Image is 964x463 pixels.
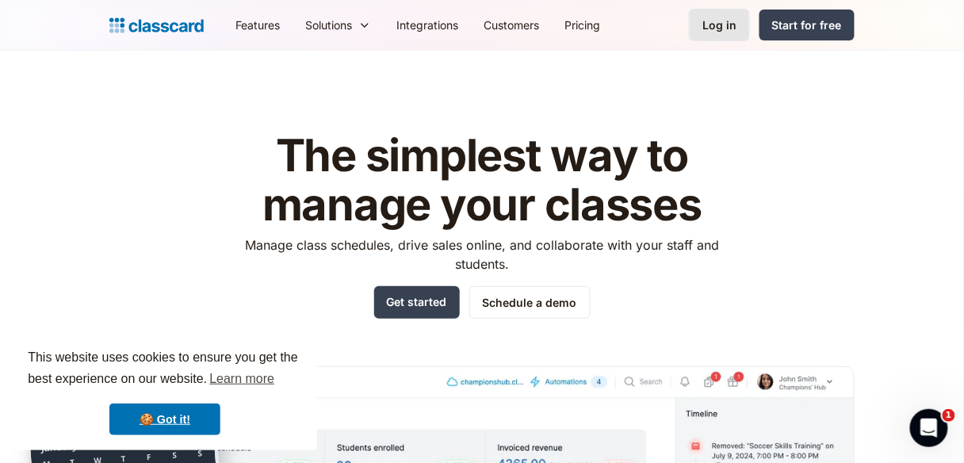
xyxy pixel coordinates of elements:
iframe: Intercom live chat [910,409,948,447]
a: dismiss cookie message [109,404,220,435]
div: Start for free [772,17,842,33]
a: Integrations [384,7,471,43]
p: Manage class schedules, drive sales online, and collaborate with your staff and students. [231,235,734,274]
div: cookieconsent [13,333,317,450]
div: Solutions [293,7,384,43]
a: Features [223,7,293,43]
a: Log in [689,9,750,41]
div: Solutions [305,17,352,33]
a: Start for free [759,10,855,40]
a: Schedule a demo [469,286,591,319]
span: 1 [943,409,955,422]
a: learn more about cookies [207,367,277,391]
div: Log in [702,17,736,33]
a: Pricing [552,7,613,43]
a: home [109,14,204,36]
span: This website uses cookies to ensure you get the best experience on our website. [28,348,302,391]
a: Customers [471,7,552,43]
h1: The simplest way to manage your classes [231,132,734,229]
a: Get started [374,286,460,319]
